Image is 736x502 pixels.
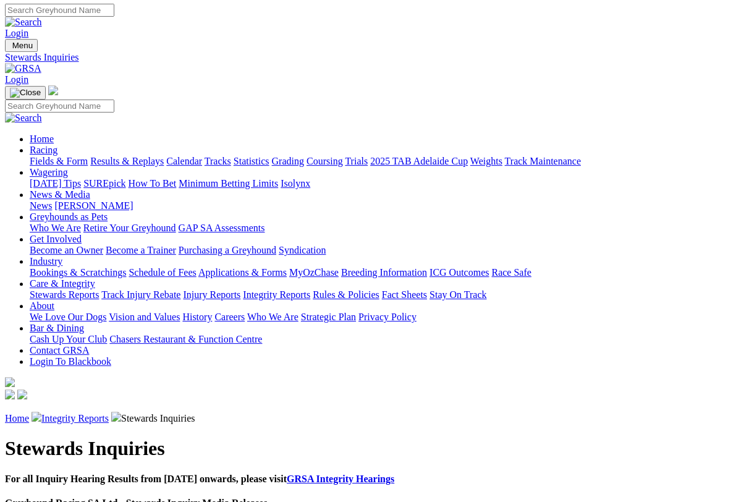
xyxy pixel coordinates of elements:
button: Toggle navigation [5,86,46,100]
span: Menu [12,41,33,50]
a: Track Injury Rebate [101,289,180,300]
div: Racing [30,156,731,167]
a: Integrity Reports [243,289,310,300]
a: About [30,300,54,311]
div: Bar & Dining [30,334,731,345]
a: Tracks [205,156,231,166]
a: Applications & Forms [198,267,287,278]
a: Schedule of Fees [129,267,196,278]
a: Weights [470,156,502,166]
input: Search [5,4,114,17]
a: Vision and Values [109,312,180,322]
a: Coursing [307,156,343,166]
div: About [30,312,731,323]
a: We Love Our Dogs [30,312,106,322]
a: Greyhounds as Pets [30,211,108,222]
a: Syndication [279,245,326,255]
a: [DATE] Tips [30,178,81,189]
b: For all Inquiry Hearing Results from [DATE] onwards, please visit [5,474,394,484]
a: Results & Replays [90,156,164,166]
a: History [182,312,212,322]
a: GAP SA Assessments [179,223,265,233]
div: Care & Integrity [30,289,731,300]
a: Injury Reports [183,289,240,300]
img: GRSA [5,63,41,74]
img: Search [5,113,42,124]
img: chevron-right.svg [111,412,121,422]
a: Strategic Plan [301,312,356,322]
a: Home [5,413,29,423]
img: Search [5,17,42,28]
a: Racing [30,145,57,155]
a: Breeding Information [341,267,427,278]
div: Get Involved [30,245,731,256]
a: Bar & Dining [30,323,84,333]
a: Grading [272,156,304,166]
a: News [30,200,52,211]
img: twitter.svg [17,389,27,399]
a: Stewards Inquiries [5,52,731,63]
a: Retire Your Greyhound [83,223,176,233]
input: Search [5,100,114,113]
button: Toggle navigation [5,39,38,52]
a: Home [30,134,54,144]
a: Isolynx [281,178,310,189]
a: SUREpick [83,178,125,189]
p: Stewards Inquiries [5,412,731,424]
a: Bookings & Scratchings [30,267,126,278]
a: Become a Trainer [106,245,176,255]
a: Integrity Reports [41,413,109,423]
a: Chasers Restaurant & Function Centre [109,334,262,344]
a: Get Involved [30,234,82,244]
a: Become an Owner [30,245,103,255]
a: ICG Outcomes [429,267,489,278]
img: logo-grsa-white.png [5,377,15,387]
a: Calendar [166,156,202,166]
a: Login [5,28,28,38]
a: Purchasing a Greyhound [179,245,276,255]
div: Greyhounds as Pets [30,223,731,234]
div: Industry [30,267,731,278]
div: News & Media [30,200,731,211]
a: Trials [345,156,368,166]
a: Cash Up Your Club [30,334,107,344]
a: GRSA Integrity Hearings [287,474,394,484]
a: Rules & Policies [313,289,379,300]
a: Industry [30,256,62,266]
a: Track Maintenance [505,156,581,166]
a: Fact Sheets [382,289,427,300]
a: Fields & Form [30,156,88,166]
img: Close [10,88,41,98]
a: Care & Integrity [30,278,95,289]
img: logo-grsa-white.png [48,85,58,95]
a: Minimum Betting Limits [179,178,278,189]
a: How To Bet [129,178,177,189]
a: MyOzChase [289,267,339,278]
a: Wagering [30,167,68,177]
a: Privacy Policy [358,312,417,322]
img: facebook.svg [5,389,15,399]
a: [PERSON_NAME] [54,200,133,211]
a: Stay On Track [429,289,486,300]
a: News & Media [30,189,90,200]
a: Who We Are [247,312,298,322]
a: Who We Are [30,223,81,233]
a: Login [5,74,28,85]
div: Wagering [30,178,731,189]
a: Race Safe [491,267,531,278]
h1: Stewards Inquiries [5,437,731,460]
img: chevron-right.svg [32,412,41,422]
a: Login To Blackbook [30,356,111,367]
a: Statistics [234,156,269,166]
a: Stewards Reports [30,289,99,300]
a: 2025 TAB Adelaide Cup [370,156,468,166]
a: Careers [214,312,245,322]
a: Contact GRSA [30,345,89,355]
